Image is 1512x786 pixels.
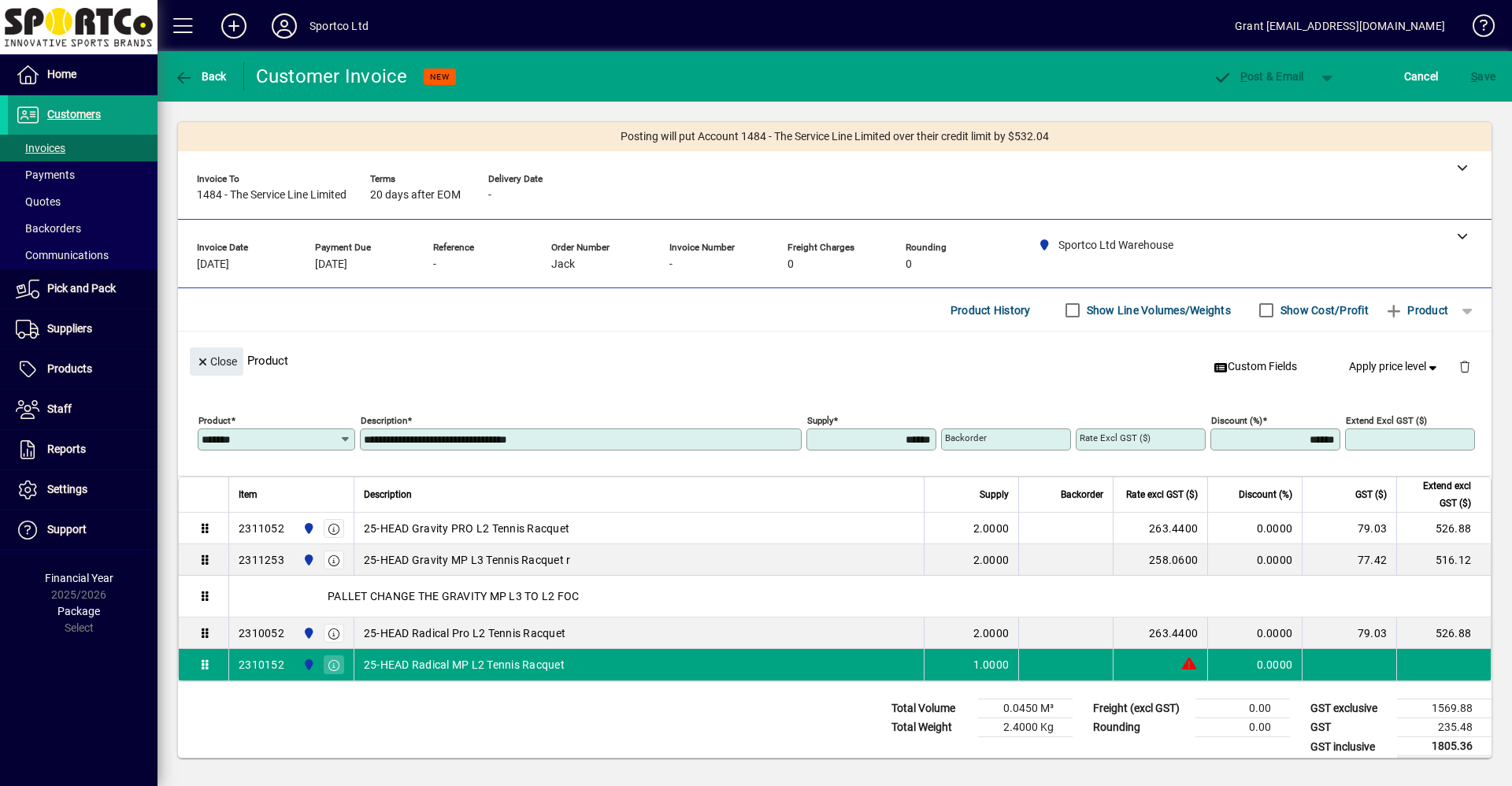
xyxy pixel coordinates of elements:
[1123,625,1198,641] div: 263.4400
[1205,62,1312,91] button: Post & Email
[1084,302,1231,318] label: Show Line Volumes/Weights
[47,402,72,415] span: Staff
[1123,521,1198,536] div: 263.4400
[951,298,1031,323] span: Product History
[256,64,408,89] div: Customer Invoice
[8,215,157,242] a: Backorders
[186,354,247,368] app-page-header-button: Close
[1302,544,1396,576] td: 77.42
[787,258,794,271] span: 0
[1211,415,1262,426] mat-label: Discount (%)
[944,296,1037,324] button: Product History
[1346,415,1427,426] mat-label: Extend excl GST ($)
[1080,432,1151,443] mat-label: Rate excl GST ($)
[196,349,237,375] span: Close
[973,521,1010,536] span: 2.0000
[1207,649,1302,680] td: 0.0000
[47,322,92,335] span: Suppliers
[1302,513,1396,544] td: 79.03
[8,390,157,429] a: Staff
[1195,699,1290,718] td: 0.00
[430,72,450,82] span: NEW
[1213,70,1304,83] span: ost & Email
[57,605,100,617] span: Package
[1207,353,1303,381] button: Custom Fields
[1240,70,1247,83] span: P
[8,161,157,188] a: Payments
[364,657,565,673] span: 25-HEAD Radical MP L2 Tennis Racquet
[45,572,113,584] span: Financial Year
[16,222,81,235] span: Backorders
[364,521,569,536] span: 25-HEAD Gravity PRO L2 Tennis Racquet
[364,625,565,641] span: 25-HEAD Radical Pro L2 Tennis Racquet
[190,347,243,376] button: Close
[16,169,75,181] span: Payments
[16,249,109,261] span: Communications
[1085,699,1195,718] td: Freight (excl GST)
[298,656,317,673] span: Sportco Ltd Warehouse
[1377,296,1456,324] button: Product
[973,625,1010,641] span: 2.0000
[8,188,157,215] a: Quotes
[16,195,61,208] span: Quotes
[239,521,284,536] div: 2311052
[1400,62,1443,91] button: Cancel
[1355,486,1387,503] span: GST ($)
[1126,486,1198,503] span: Rate excl GST ($)
[315,258,347,271] span: [DATE]
[8,269,157,309] a: Pick and Pack
[197,258,229,271] span: [DATE]
[1396,544,1491,576] td: 516.12
[1343,353,1447,381] button: Apply price level
[298,520,317,537] span: Sportco Ltd Warehouse
[259,12,309,40] button: Profile
[178,332,1492,389] div: Product
[945,432,987,443] mat-label: Backorder
[1397,699,1492,718] td: 1569.88
[884,699,978,718] td: Total Volume
[239,625,284,641] div: 2310052
[980,486,1009,503] span: Supply
[16,142,65,154] span: Invoices
[8,510,157,550] a: Support
[1061,486,1103,503] span: Backorder
[174,70,227,83] span: Back
[229,576,1491,617] div: PALLET CHANGE THE GRAVITY MP L3 TO L2 FOC
[669,258,673,271] span: -
[1396,617,1491,649] td: 526.88
[978,699,1073,718] td: 0.0450 M³
[807,415,833,426] mat-label: Supply
[1303,699,1397,718] td: GST exclusive
[209,12,259,40] button: Add
[433,258,436,271] span: -
[1446,347,1484,385] button: Delete
[47,443,86,455] span: Reports
[1397,737,1492,757] td: 1805.36
[1123,552,1198,568] div: 258.0600
[47,523,87,536] span: Support
[488,189,491,202] span: -
[1461,3,1492,54] a: Knowledge Base
[8,310,157,349] a: Suppliers
[361,415,407,426] mat-label: Description
[1235,13,1445,39] div: Grant [EMAIL_ADDRESS][DOMAIN_NAME]
[1471,64,1495,89] span: ave
[1207,617,1302,649] td: 0.0000
[1396,513,1491,544] td: 526.88
[364,552,571,568] span: 25-HEAD Gravity MP L3 Tennis Racquet r
[198,415,231,426] mat-label: Product
[239,486,258,503] span: Item
[1467,62,1499,91] button: Save
[884,718,978,737] td: Total Weight
[47,282,116,295] span: Pick and Pack
[309,13,369,39] div: Sportco Ltd
[47,362,92,375] span: Products
[298,551,317,569] span: Sportco Ltd Warehouse
[1349,358,1440,375] span: Apply price level
[8,55,157,95] a: Home
[364,486,412,503] span: Description
[157,62,244,91] app-page-header-button: Back
[1239,486,1292,503] span: Discount (%)
[978,718,1073,737] td: 2.4000 Kg
[973,552,1010,568] span: 2.0000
